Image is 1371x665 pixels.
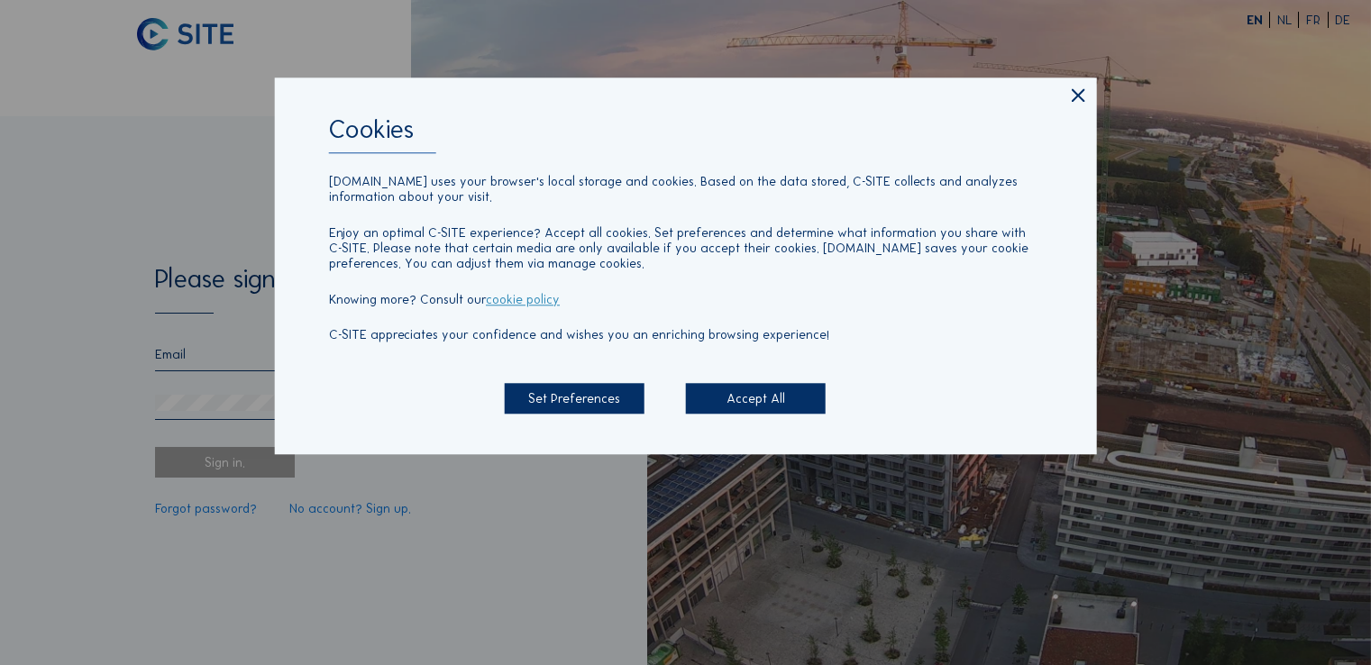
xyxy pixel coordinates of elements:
[329,174,1042,205] p: [DOMAIN_NAME] uses your browser's local storage and cookies. Based on the data stored, C-SITE col...
[329,327,1042,342] p: C-SITE appreciates your confidence and wishes you an enriching browsing experience!
[329,292,1042,307] p: Knowing more? Consult our
[329,118,1042,154] div: Cookies
[329,225,1042,272] p: Enjoy an optimal C-SITE experience? Accept all cookies. Set preferences and determine what inform...
[686,383,826,414] div: Accept All
[505,383,644,414] div: Set Preferences
[486,291,560,307] a: cookie policy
